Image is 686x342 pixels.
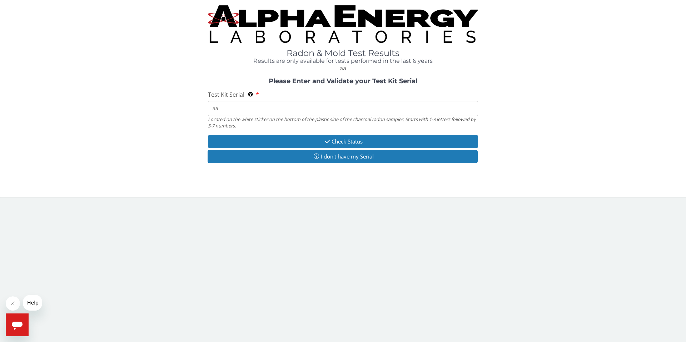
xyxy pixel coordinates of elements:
span: Test Kit Serial [208,91,244,99]
button: Check Status [208,135,478,148]
img: TightCrop.jpg [208,5,478,43]
button: I don't have my Serial [208,150,478,163]
iframe: Button to launch messaging window [6,313,29,336]
h1: Radon & Mold Test Results [208,49,478,58]
iframe: Message from company [23,295,42,311]
span: aa [340,64,346,72]
strong: Please Enter and Validate your Test Kit Serial [269,77,417,85]
iframe: Close message [6,296,20,311]
div: Located on the white sticker on the bottom of the plastic side of the charcoal radon sampler. Sta... [208,116,478,129]
h4: Results are only available for tests performed in the last 6 years [208,58,478,64]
